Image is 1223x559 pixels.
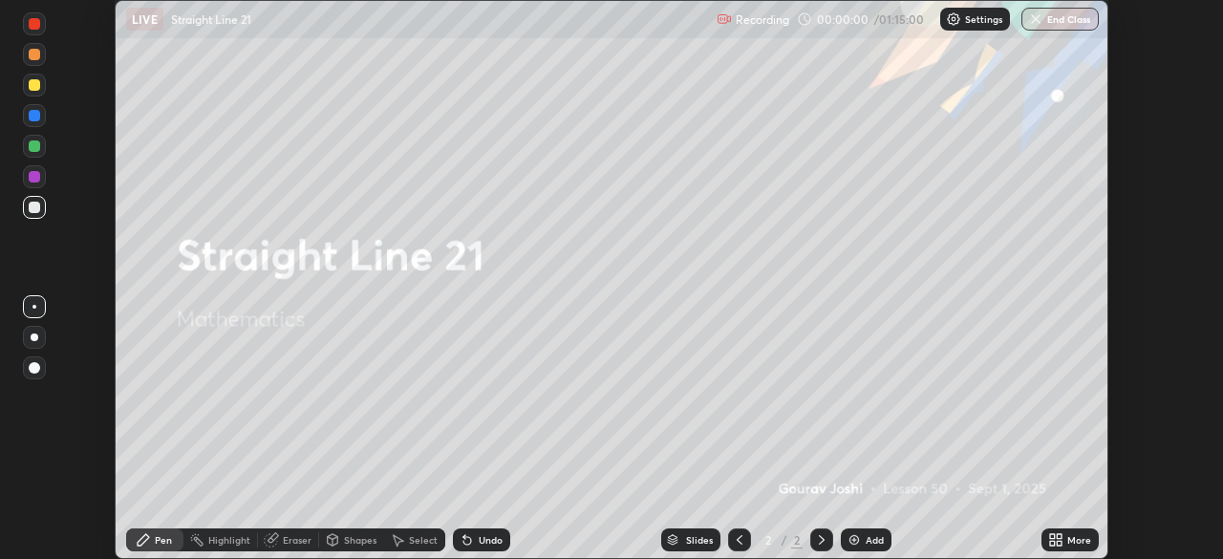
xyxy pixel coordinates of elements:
[155,535,172,545] div: Pen
[686,535,713,545] div: Slides
[791,531,803,548] div: 2
[965,14,1002,24] p: Settings
[132,11,158,27] p: LIVE
[479,535,503,545] div: Undo
[409,535,438,545] div: Select
[717,11,732,27] img: recording.375f2c34.svg
[1067,535,1091,545] div: More
[1021,8,1099,31] button: End Class
[283,535,311,545] div: Eraser
[208,535,250,545] div: Highlight
[946,11,961,27] img: class-settings-icons
[866,535,884,545] div: Add
[344,535,376,545] div: Shapes
[847,532,862,548] img: add-slide-button
[171,11,251,27] p: Straight Line 21
[759,534,778,546] div: 2
[736,12,789,27] p: Recording
[782,534,787,546] div: /
[1028,11,1043,27] img: end-class-cross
